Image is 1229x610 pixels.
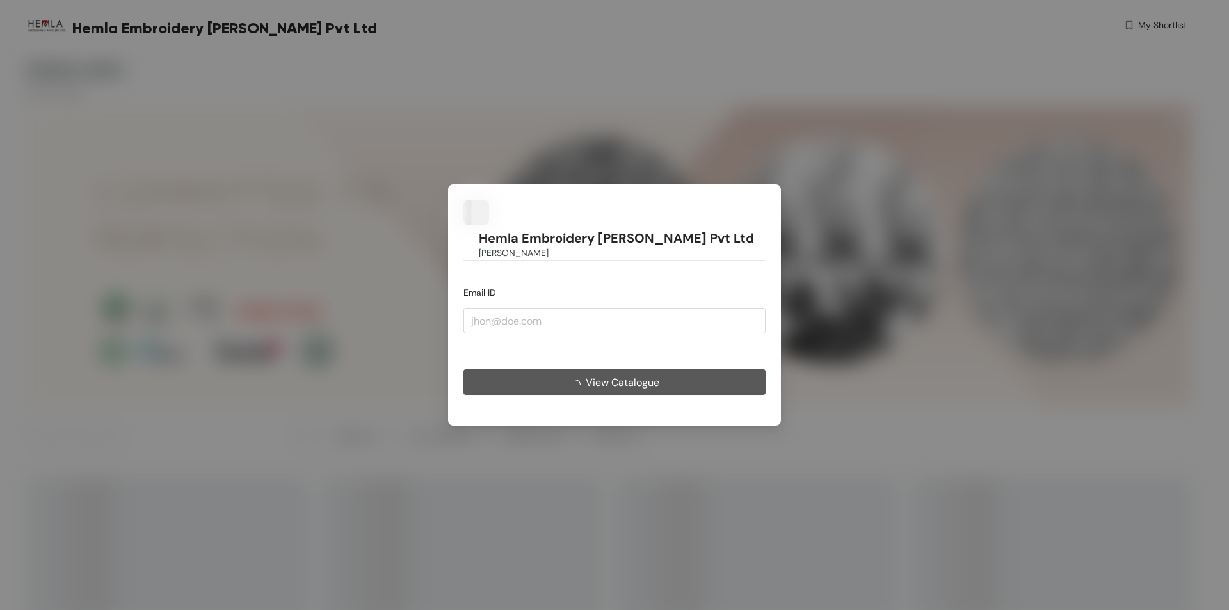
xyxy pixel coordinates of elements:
[463,287,496,298] span: Email ID
[586,374,659,390] span: View Catalogue
[479,246,549,260] span: [PERSON_NAME]
[479,230,754,246] h1: Hemla Embroidery [PERSON_NAME] Pvt Ltd
[463,200,489,225] img: Buyer Portal
[570,380,586,390] span: loading
[463,308,766,333] input: jhon@doe.com
[463,369,766,395] button: View Catalogue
